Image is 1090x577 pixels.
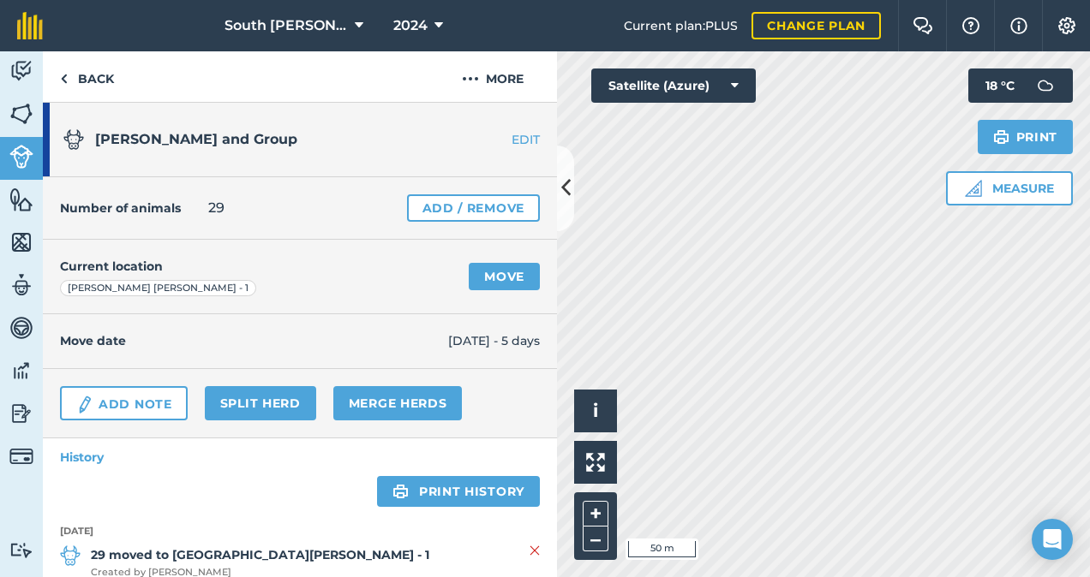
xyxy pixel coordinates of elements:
a: Move [469,263,540,290]
button: Satellite (Azure) [591,68,756,103]
button: More [428,51,557,102]
div: Open Intercom Messenger [1032,519,1073,560]
a: Split herd [205,386,316,420]
img: svg+xml;base64,PD94bWwgdmVyc2lvbj0iMS4wIiBlbmNvZGluZz0idXRmLTgiPz4KPCEtLSBHZW5lcmF0b3I6IEFkb2JlIE... [9,358,33,384]
img: svg+xml;base64,PD94bWwgdmVyc2lvbj0iMS4wIiBlbmNvZGluZz0idXRmLTgiPz4KPCEtLSBHZW5lcmF0b3I6IEFkb2JlIE... [9,145,33,169]
div: [PERSON_NAME] [PERSON_NAME] - 1 [60,280,256,297]
span: Current plan : PLUS [624,16,738,35]
button: 18 °C [968,68,1073,103]
span: [DATE] - 5 days [448,331,540,350]
a: Back [43,51,131,102]
span: 2024 [393,15,428,36]
button: Measure [946,171,1073,205]
button: Print [978,120,1074,154]
img: svg+xml;base64,PD94bWwgdmVyc2lvbj0iMS4wIiBlbmNvZGluZz0idXRmLTgiPz4KPCEtLSBHZW5lcmF0b3I6IEFkb2JlIE... [9,444,33,468]
span: i [593,400,598,421]
strong: 29 moved to [GEOGRAPHIC_DATA][PERSON_NAME] - 1 [91,545,429,564]
h4: Move date [60,331,448,350]
img: svg+xml;base64,PD94bWwgdmVyc2lvbj0iMS4wIiBlbmNvZGluZz0idXRmLTgiPz4KPCEtLSBHZW5lcmF0b3I6IEFkb2JlIE... [9,401,33,426]
strong: [DATE] [60,524,540,539]
img: svg+xml;base64,PHN2ZyB4bWxucz0iaHR0cDovL3d3dy53My5vcmcvMjAwMC9zdmciIHdpZHRoPSIyMCIgaGVpZ2h0PSIyNC... [462,68,479,89]
img: Ruler icon [965,180,982,197]
img: svg+xml;base64,PD94bWwgdmVyc2lvbj0iMS4wIiBlbmNvZGluZz0idXRmLTgiPz4KPCEtLSBHZW5lcmF0b3I6IEFkb2JlIE... [60,545,81,566]
a: Print history [377,476,540,507]
a: Merge Herds [333,386,463,420]
h4: Current location [60,257,163,276]
img: svg+xml;base64,PD94bWwgdmVyc2lvbj0iMS4wIiBlbmNvZGluZz0idXRmLTgiPz4KPCEtLSBHZW5lcmF0b3I6IEFkb2JlIE... [9,542,33,558]
img: svg+xml;base64,PD94bWwgdmVyc2lvbj0iMS4wIiBlbmNvZGluZz0idXRmLTgiPz4KPCEtLSBHZW5lcmF0b3I6IEFkb2JlIE... [1028,68,1063,103]
img: A question mark icon [961,17,981,34]
img: A cog icon [1057,17,1077,34]
button: – [583,526,608,551]
img: svg+xml;base64,PD94bWwgdmVyc2lvbj0iMS4wIiBlbmNvZGluZz0idXRmLTgiPz4KPCEtLSBHZW5lcmF0b3I6IEFkb2JlIE... [63,129,84,150]
span: 29 [208,198,225,218]
a: Change plan [752,12,881,39]
img: Four arrows, one pointing top left, one top right, one bottom right and the last bottom left [586,453,605,472]
img: svg+xml;base64,PHN2ZyB4bWxucz0iaHR0cDovL3d3dy53My5vcmcvMjAwMC9zdmciIHdpZHRoPSIxOSIgaGVpZ2h0PSIyNC... [392,481,409,502]
img: svg+xml;base64,PD94bWwgdmVyc2lvbj0iMS4wIiBlbmNvZGluZz0idXRmLTgiPz4KPCEtLSBHZW5lcmF0b3I6IEFkb2JlIE... [9,272,33,298]
img: svg+xml;base64,PHN2ZyB4bWxucz0iaHR0cDovL3d3dy53My5vcmcvMjAwMC9zdmciIHdpZHRoPSI1NiIgaGVpZ2h0PSI2MC... [9,229,33,255]
span: 18 ° C [985,68,1015,103]
a: Add Note [60,386,188,420]
img: svg+xml;base64,PHN2ZyB4bWxucz0iaHR0cDovL3d3dy53My5vcmcvMjAwMC9zdmciIHdpZHRoPSIyMiIgaGVpZ2h0PSIzMC... [530,540,540,561]
button: + [583,501,608,526]
img: fieldmargin Logo [17,12,43,39]
img: svg+xml;base64,PHN2ZyB4bWxucz0iaHR0cDovL3d3dy53My5vcmcvMjAwMC9zdmciIHdpZHRoPSI5IiBoZWlnaHQ9IjI0Ii... [60,68,68,89]
img: svg+xml;base64,PD94bWwgdmVyc2lvbj0iMS4wIiBlbmNvZGluZz0idXRmLTgiPz4KPCEtLSBHZW5lcmF0b3I6IEFkb2JlIE... [9,315,33,341]
img: svg+xml;base64,PD94bWwgdmVyc2lvbj0iMS4wIiBlbmNvZGluZz0idXRmLTgiPz4KPCEtLSBHZW5lcmF0b3I6IEFkb2JlIE... [75,395,94,415]
img: svg+xml;base64,PHN2ZyB4bWxucz0iaHR0cDovL3d3dy53My5vcmcvMjAwMC9zdmciIHdpZHRoPSI1NiIgaGVpZ2h0PSI2MC... [9,187,33,212]
a: History [43,438,557,476]
img: Two speech bubbles overlapping with the left bubble in the forefront [913,17,933,34]
a: Add / Remove [407,194,540,222]
button: i [574,390,617,432]
span: South [PERSON_NAME] [225,15,348,36]
img: svg+xml;base64,PHN2ZyB4bWxucz0iaHR0cDovL3d3dy53My5vcmcvMjAwMC9zdmciIHdpZHRoPSI1NiIgaGVpZ2h0PSI2MC... [9,101,33,127]
a: EDIT [449,131,557,148]
span: [PERSON_NAME] and Group [95,131,297,147]
img: svg+xml;base64,PD94bWwgdmVyc2lvbj0iMS4wIiBlbmNvZGluZz0idXRmLTgiPz4KPCEtLSBHZW5lcmF0b3I6IEFkb2JlIE... [9,58,33,84]
h4: Number of animals [60,199,181,217]
img: svg+xml;base64,PHN2ZyB4bWxucz0iaHR0cDovL3d3dy53My5vcmcvMjAwMC9zdmciIHdpZHRoPSIxOSIgaGVpZ2h0PSIyNC... [993,127,1009,147]
img: svg+xml;base64,PHN2ZyB4bWxucz0iaHR0cDovL3d3dy53My5vcmcvMjAwMC9zdmciIHdpZHRoPSIxNyIgaGVpZ2h0PSIxNy... [1010,15,1027,36]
